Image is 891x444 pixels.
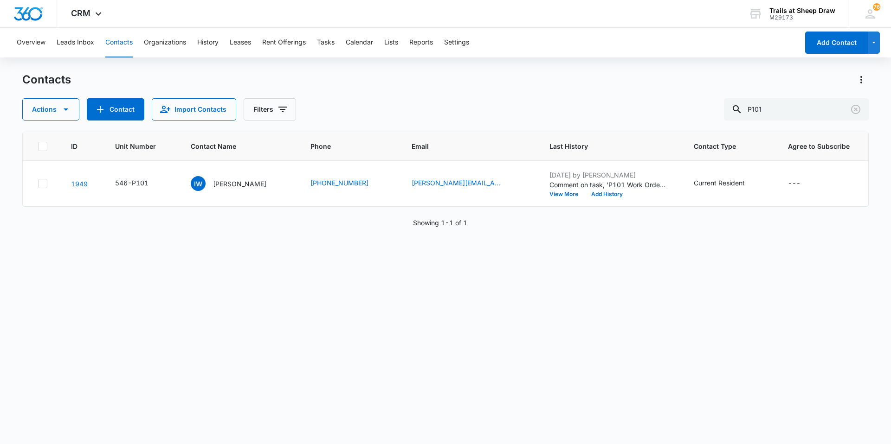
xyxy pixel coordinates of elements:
span: Email [412,141,514,151]
button: Contacts [105,28,133,57]
p: Comment on task, 'P101 Work Order ' "Replaced water filter " [549,180,665,190]
button: Calendar [346,28,373,57]
p: [DATE] by [PERSON_NAME] [549,170,665,180]
button: Clear [848,102,863,117]
button: Reports [409,28,433,57]
button: Add Contact [87,98,144,121]
button: Actions [854,72,869,87]
button: Organizations [144,28,186,57]
a: [PHONE_NUMBER] [310,178,368,188]
div: Contact Name - Imogene Watts - Select to Edit Field [191,176,283,191]
button: Settings [444,28,469,57]
span: Phone [310,141,376,151]
span: IW [191,176,206,191]
span: ID [71,141,79,151]
div: Contact Type - Current Resident - Select to Edit Field [694,178,762,189]
button: Leads Inbox [57,28,94,57]
span: CRM [71,8,90,18]
button: Add History [585,191,629,197]
button: Leases [230,28,251,57]
button: Lists [384,28,398,57]
span: Last History [549,141,658,151]
a: [PERSON_NAME][EMAIL_ADDRESS][DOMAIN_NAME] [412,178,504,188]
span: 76 [873,3,880,11]
button: Tasks [317,28,335,57]
div: Email - JOE.BOWERS27@YAHOO.COM - Select to Edit Field [412,178,521,189]
span: Agree to Subscribe [788,141,853,151]
button: Rent Offerings [262,28,306,57]
span: Unit Number [115,141,168,151]
div: 546-P101 [115,178,148,188]
button: Add Contact [805,32,868,54]
p: [PERSON_NAME] [213,179,266,189]
input: Search Contacts [724,98,869,121]
div: Unit Number - 546-P101 - Select to Edit Field [115,178,165,189]
button: Filters [244,98,296,121]
div: --- [788,178,801,189]
button: Overview [17,28,45,57]
p: Showing 1-1 of 1 [413,218,467,228]
span: Contact Name [191,141,275,151]
h1: Contacts [22,73,71,87]
div: account name [769,7,835,14]
button: Actions [22,98,79,121]
span: Contact Type [694,141,752,151]
button: Import Contacts [152,98,236,121]
div: Phone - (913) 787-3720 - Select to Edit Field [310,178,385,189]
div: Current Resident [694,178,745,188]
div: account id [769,14,835,21]
div: Agree to Subscribe - - Select to Edit Field [788,178,817,189]
button: History [197,28,219,57]
a: Navigate to contact details page for Imogene Watts [71,180,88,188]
button: View More [549,191,585,197]
div: notifications count [873,3,880,11]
